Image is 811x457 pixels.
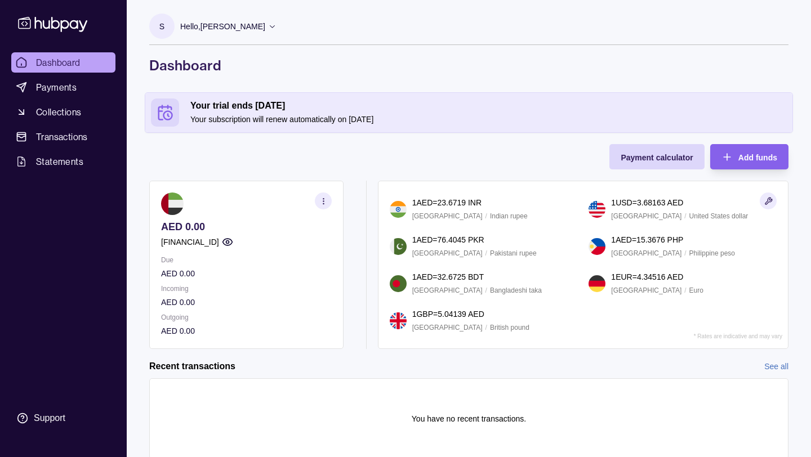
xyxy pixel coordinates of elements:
p: 1 AED = 76.4045 PKR [412,234,484,246]
p: United States dollar [689,210,748,222]
p: 1 AED = 32.6725 BDT [412,271,484,283]
p: AED 0.00 [161,296,332,308]
a: Transactions [11,127,115,147]
p: 1 AED = 15.3676 PHP [611,234,683,246]
div: Support [34,412,65,424]
p: / [684,284,686,297]
p: / [485,284,487,297]
button: Payment calculator [609,144,704,169]
p: Pakistani rupee [490,247,537,259]
a: Statements [11,151,115,172]
p: Euro [689,284,703,297]
p: Bangladeshi taka [490,284,542,297]
p: 1 GBP = 5.04139 AED [412,308,484,320]
span: Payment calculator [621,153,693,162]
p: Hello, [PERSON_NAME] [180,20,265,33]
img: ae [161,192,184,215]
p: / [485,247,487,259]
p: Outgoing [161,311,332,324]
p: S [159,20,164,33]
p: [GEOGRAPHIC_DATA] [611,284,681,297]
span: Payments [36,80,77,94]
p: 1 EUR = 4.34516 AED [611,271,683,283]
p: You have no recent transactions. [412,413,526,425]
img: us [589,201,605,218]
p: Indian rupee [490,210,528,222]
img: bd [390,275,407,292]
p: Incoming [161,283,332,295]
p: 1 USD = 3.68163 AED [611,196,683,209]
p: 1 AED = 23.6719 INR [412,196,482,209]
p: [GEOGRAPHIC_DATA] [412,247,483,259]
p: [GEOGRAPHIC_DATA] [611,247,681,259]
p: Philippine peso [689,247,735,259]
p: [GEOGRAPHIC_DATA] [412,321,483,334]
p: Your subscription will renew automatically on [DATE] [190,113,787,126]
span: Dashboard [36,56,81,69]
img: de [589,275,605,292]
p: [GEOGRAPHIC_DATA] [611,210,681,222]
img: in [390,201,407,218]
p: AED 0.00 [161,221,332,233]
p: British pound [490,321,529,334]
span: Statements [36,155,83,168]
img: pk [390,238,407,255]
span: Add funds [738,153,777,162]
p: AED 0.00 [161,325,332,337]
p: / [485,210,487,222]
h2: Recent transactions [149,360,235,373]
p: [GEOGRAPHIC_DATA] [412,210,483,222]
a: Dashboard [11,52,115,73]
p: / [485,321,487,334]
img: ph [589,238,605,255]
p: [FINANCIAL_ID] [161,236,219,248]
h2: Your trial ends [DATE] [190,100,787,112]
span: Transactions [36,130,88,144]
a: See all [764,360,788,373]
h1: Dashboard [149,56,788,74]
p: * Rates are indicative and may vary [694,333,782,339]
a: Support [11,406,115,430]
p: / [684,210,686,222]
span: Collections [36,105,81,119]
button: Add funds [710,144,788,169]
a: Collections [11,102,115,122]
img: gb [390,312,407,329]
p: / [684,247,686,259]
p: AED 0.00 [161,267,332,280]
a: Payments [11,77,115,97]
p: [GEOGRAPHIC_DATA] [412,284,483,297]
p: Due [161,254,332,266]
